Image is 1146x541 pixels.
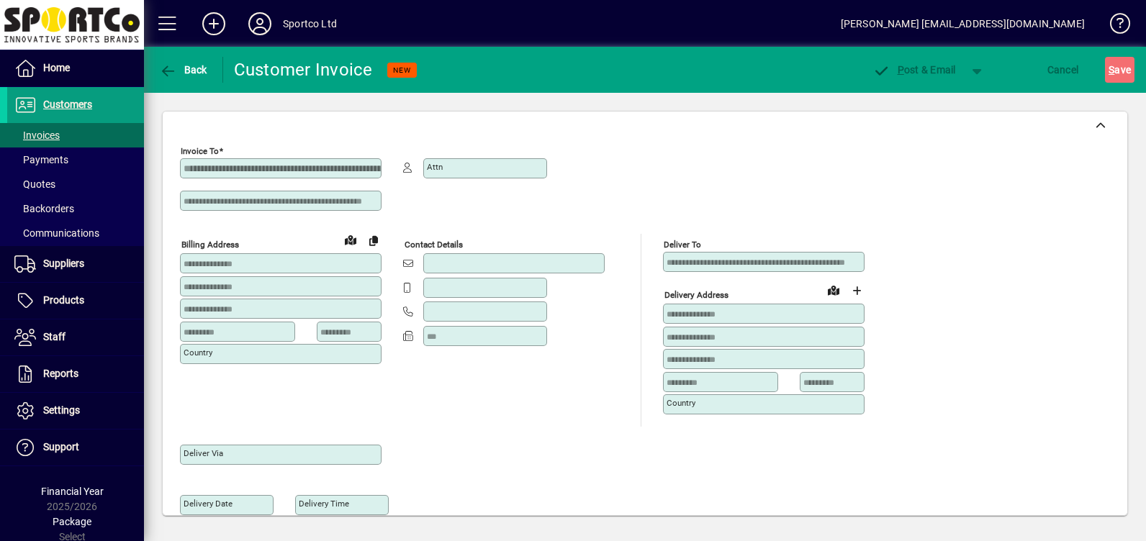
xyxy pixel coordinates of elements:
[191,11,237,37] button: Add
[7,283,144,319] a: Products
[43,404,80,416] span: Settings
[1109,64,1114,76] span: S
[41,486,104,497] span: Financial Year
[841,12,1085,35] div: [PERSON_NAME] [EMAIL_ADDRESS][DOMAIN_NAME]
[184,448,223,458] mat-label: Deliver via
[14,227,99,239] span: Communications
[393,65,411,75] span: NEW
[283,12,337,35] div: Sportco Ltd
[362,229,385,252] button: Copy to Delivery address
[234,58,373,81] div: Customer Invoice
[53,516,91,527] span: Package
[43,62,70,73] span: Home
[865,57,963,83] button: Post & Email
[14,203,74,214] span: Backorders
[43,331,66,342] span: Staff
[144,57,223,83] app-page-header-button: Back
[872,64,956,76] span: ost & Email
[184,499,233,509] mat-label: Delivery date
[181,146,219,156] mat-label: Invoice To
[7,246,144,282] a: Suppliers
[7,429,144,465] a: Support
[43,258,84,269] span: Suppliers
[184,347,212,358] mat-label: Country
[664,240,701,250] mat-label: Deliver To
[7,356,144,392] a: Reports
[7,393,144,429] a: Settings
[14,178,55,190] span: Quotes
[299,499,349,509] mat-label: Delivery time
[1109,58,1131,81] span: ave
[7,196,144,221] a: Backorders
[427,162,443,172] mat-label: Attn
[7,123,144,147] a: Invoices
[7,319,144,355] a: Staff
[14,129,60,141] span: Invoices
[822,278,845,301] a: View on map
[43,294,84,306] span: Products
[845,279,868,302] button: Choose address
[14,154,68,165] span: Payments
[898,64,904,76] span: P
[1099,3,1128,50] a: Knowledge Base
[7,172,144,196] a: Quotes
[155,57,211,83] button: Back
[159,64,207,76] span: Back
[7,147,144,172] a: Payments
[667,398,695,408] mat-label: Country
[1105,57,1134,83] button: Save
[7,50,144,86] a: Home
[339,228,362,251] a: View on map
[43,99,92,110] span: Customers
[7,221,144,245] a: Communications
[237,11,283,37] button: Profile
[43,368,78,379] span: Reports
[43,441,79,453] span: Support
